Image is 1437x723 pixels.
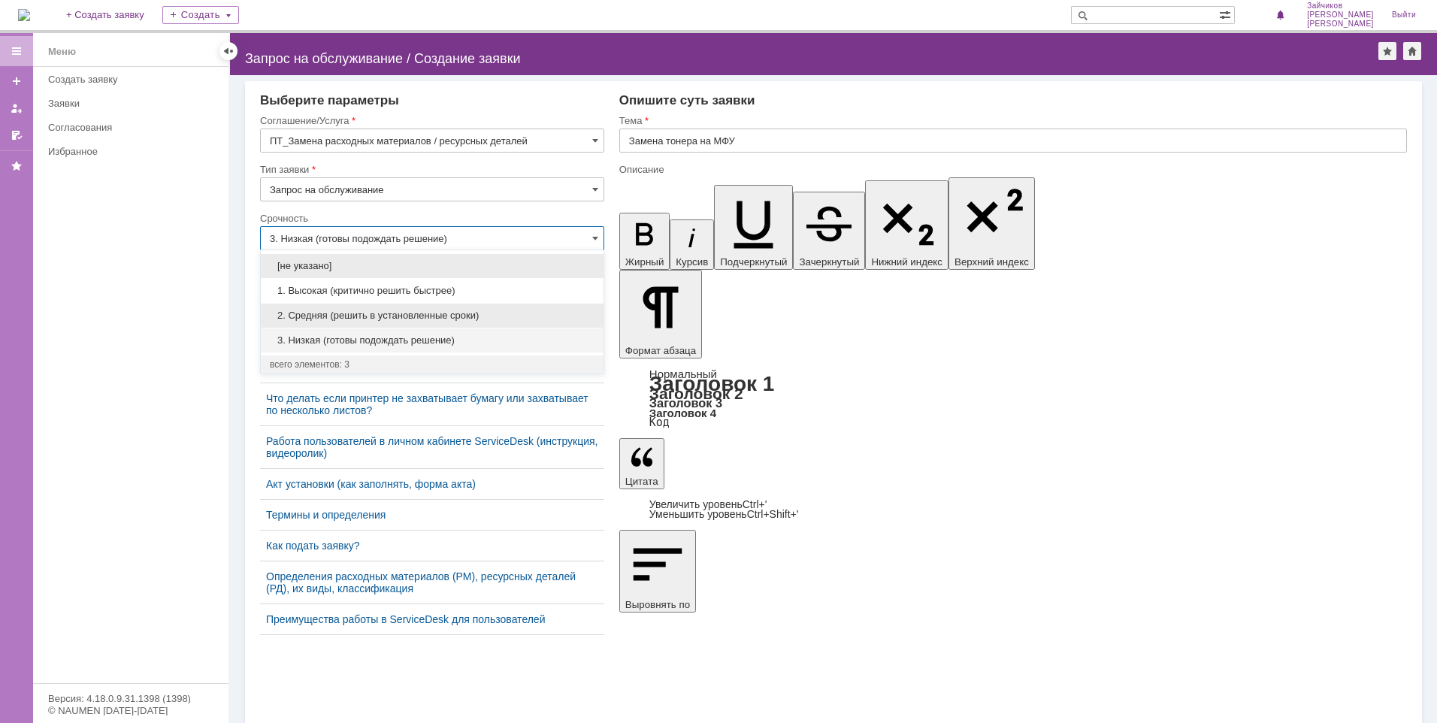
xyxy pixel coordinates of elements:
span: Цитата [625,476,658,487]
a: Заголовок 3 [649,396,722,410]
a: Термины и определения [266,509,598,521]
a: Перейти на домашнюю страницу [18,9,30,21]
div: Тип заявки [260,165,601,174]
button: Курсив [670,219,714,270]
span: [PERSON_NAME] [1307,20,1374,29]
a: Согласования [42,116,225,139]
span: Нижний индекс [871,256,942,268]
div: Создать [162,6,239,24]
span: Ctrl+Shift+' [747,508,799,520]
span: Курсив [676,256,708,268]
a: Decrease [649,508,799,520]
span: Выберите параметры [260,93,399,107]
span: [не указано] [270,260,594,272]
span: 1. Высокая (критично решить быстрее) [270,285,594,297]
a: Как подать заявку? [266,540,598,552]
div: Меню [48,43,76,61]
a: Преимущества работы в ServiceDesk для пользователей [266,613,598,625]
a: Создать заявку [5,69,29,93]
button: Выровнять по [619,530,696,613]
a: Создать заявку [42,68,225,91]
div: Согласования [48,122,219,133]
span: Подчеркнутый [720,256,787,268]
span: Зайчиков [1307,2,1374,11]
div: Соглашение/Услуга [260,116,601,126]
div: Избранное [48,146,203,157]
a: Работа пользователей в личном кабинете ServiceDesk (инструкция, видеоролик) [266,435,598,459]
a: Акт установки (как заполнять, форма акта) [266,478,598,490]
img: logo [18,9,30,21]
button: Верхний индекс [948,177,1035,270]
a: Заявки [42,92,225,115]
button: Цитата [619,438,664,489]
span: Формат абзаца [625,345,696,356]
span: Прошу заменить тонер(картридж) на МФУ Sindoh N511 A3 357121250327, по адресу [STREET_ADDRESS] [6,6,212,42]
button: Нижний индекс [865,180,948,270]
span: Жирный [625,256,664,268]
span: Выровнять по [625,599,690,610]
span: Ctrl+' [743,498,767,510]
div: Версия: 4.18.0.9.31.1398 (1398) [48,694,213,703]
div: Добавить в избранное [1378,42,1396,60]
button: Зачеркнутый [793,192,865,270]
div: Скрыть меню [219,42,237,60]
span: [PERSON_NAME] [1307,11,1374,20]
div: Формат абзаца [619,369,1407,428]
div: Сделать домашней страницей [1403,42,1421,60]
a: Определения расходных материалов (РМ), ресурсных деталей (РД), их виды, классификация [266,570,598,594]
span: Расширенный поиск [1219,7,1234,21]
a: Заголовок 2 [649,385,743,402]
button: Формат абзаца [619,270,702,358]
span: Верхний индекс [954,256,1029,268]
a: Заголовок 1 [649,372,775,395]
a: Нормальный [649,368,717,380]
div: Запрос на обслуживание / Создание заявки [245,51,1378,66]
div: Создать заявку [48,74,219,85]
span: Зачеркнутый [799,256,859,268]
div: Заявки [48,98,219,109]
span: 2. Средняя (решить в установленные сроки) [270,310,594,322]
div: Срочность [260,213,601,223]
span: 3. Низкая (готовы подождать решение) [270,334,594,346]
button: Жирный [619,213,670,270]
div: Цитата [619,500,1407,519]
div: Описание [619,165,1404,174]
div: Тема [619,116,1404,126]
a: Мои заявки [5,96,29,120]
span: Опишите суть заявки [619,93,755,107]
button: Подчеркнутый [714,185,793,270]
div: всего элементов: 3 [270,358,594,371]
a: Мои согласования [5,123,29,147]
a: Что делать если принтер не захватывает бумагу или захватывает по несколько листов? [266,392,598,416]
a: Increase [649,498,767,510]
a: Заголовок 4 [649,407,716,419]
a: Код [649,416,670,429]
div: © NAUMEN [DATE]-[DATE] [48,706,213,715]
